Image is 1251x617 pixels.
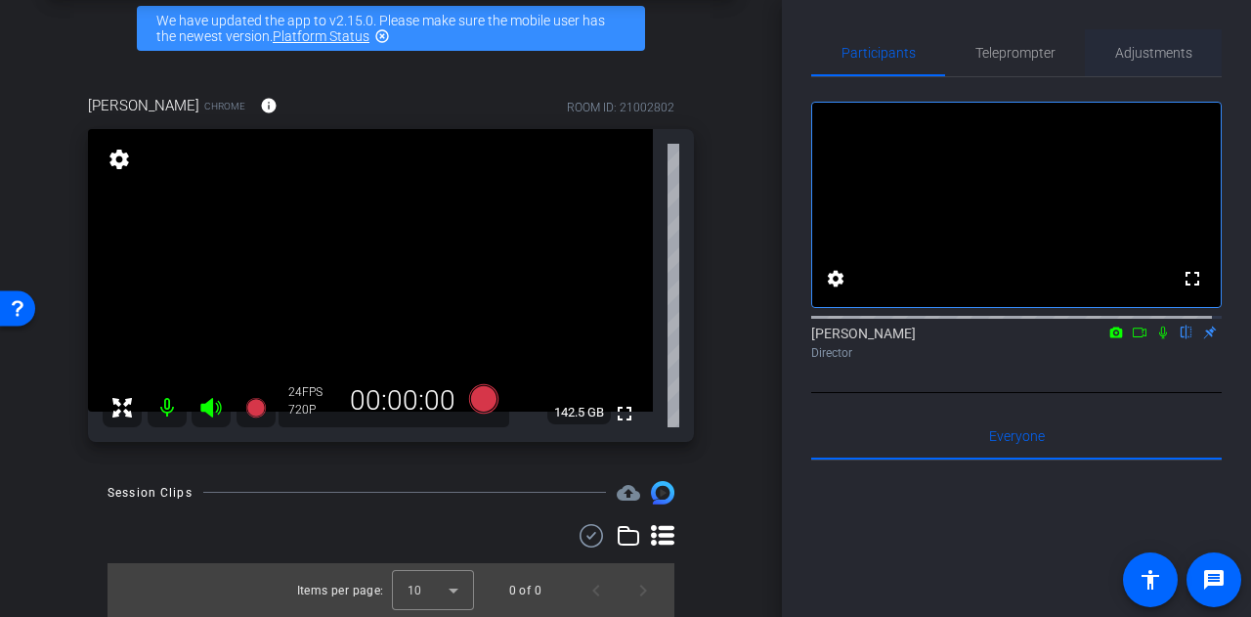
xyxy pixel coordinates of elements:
[509,581,541,600] div: 0 of 0
[374,28,390,44] mat-icon: highlight_off
[811,324,1222,362] div: [PERSON_NAME]
[620,567,667,614] button: Next page
[547,401,611,424] span: 142.5 GB
[106,148,133,171] mat-icon: settings
[651,481,674,505] img: Session clips
[297,581,384,600] div: Items per page:
[567,99,674,116] div: ROOM ID: 21002802
[260,97,278,114] mat-icon: info
[975,46,1056,60] span: Teleprompter
[88,95,199,116] span: [PERSON_NAME]
[573,567,620,614] button: Previous page
[1139,568,1162,592] mat-icon: accessibility
[108,483,193,503] div: Session Clips
[613,402,636,425] mat-icon: fullscreen
[288,402,337,418] div: 720P
[273,28,369,44] a: Platform Status
[989,429,1045,443] span: Everyone
[841,46,916,60] span: Participants
[1202,568,1226,592] mat-icon: message
[1181,267,1204,290] mat-icon: fullscreen
[1115,46,1192,60] span: Adjustments
[617,481,640,505] mat-icon: cloud_upload
[617,481,640,505] span: Destinations for your clips
[1175,323,1198,340] mat-icon: flip
[811,344,1222,362] div: Director
[204,99,245,113] span: Chrome
[137,6,645,51] div: We have updated the app to v2.15.0. Please make sure the mobile user has the newest version.
[824,267,847,290] mat-icon: settings
[302,385,323,399] span: FPS
[288,384,337,400] div: 24
[337,384,468,418] div: 00:00:00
